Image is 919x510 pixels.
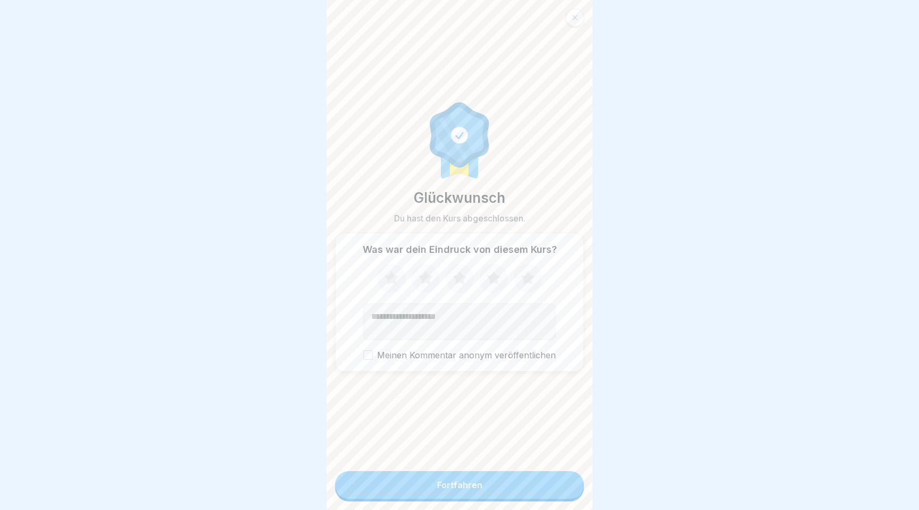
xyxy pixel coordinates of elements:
div: Fortfahren [437,480,482,490]
img: completion.svg [424,100,495,179]
p: Glückwunsch [414,188,505,208]
textarea: Kommentar (optional) [363,303,556,340]
label: Meinen Kommentar anonym veröffentlichen [363,350,556,360]
button: Meinen Kommentar anonym veröffentlichen [363,350,373,360]
p: Du hast den Kurs abgeschlossen. [394,212,525,224]
p: Was war dein Eindruck von diesem Kurs? [363,244,557,256]
button: Fortfahren [335,471,584,499]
